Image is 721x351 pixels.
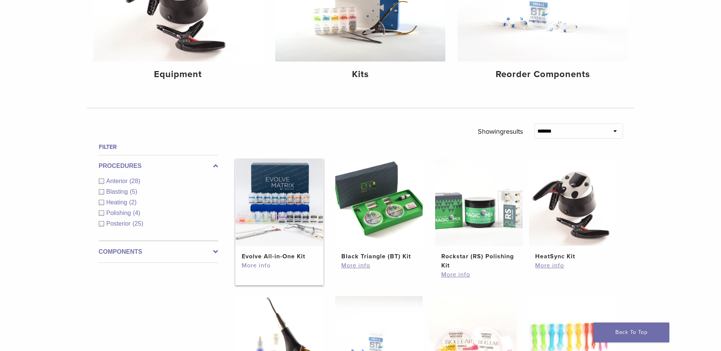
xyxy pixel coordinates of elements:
span: Posterior [106,220,133,227]
h2: Evolve All-in-One Kit [242,252,317,261]
span: (28) [130,178,140,184]
h4: Filter [99,142,218,152]
a: Evolve All-in-One KitEvolve All-in-One Kit [235,158,324,261]
span: Anterior [106,178,130,184]
p: Showing results [478,123,523,139]
span: (2) [129,199,137,206]
a: Back To Top [593,323,669,342]
span: Heating [106,199,129,206]
a: More info [341,261,417,270]
span: (4) [133,210,140,216]
h4: Reorder Components [464,68,622,81]
a: Rockstar (RS) Polishing KitRockstar (RS) Polishing Kit [435,158,523,270]
a: More info [535,261,610,270]
a: More info [242,261,317,270]
img: Black Triangle (BT) Kit [335,158,423,246]
label: Procedures [99,161,218,171]
h2: Black Triangle (BT) Kit [341,252,417,261]
a: Black Triangle (BT) KitBlack Triangle (BT) Kit [335,158,423,261]
label: Components [99,247,218,256]
span: (5) [130,188,137,195]
a: HeatSync KitHeatSync Kit [529,158,617,261]
span: Polishing [106,210,133,216]
a: More info [441,270,517,279]
h2: HeatSync Kit [535,252,610,261]
img: Rockstar (RS) Polishing Kit [435,158,523,246]
h4: Kits [281,68,439,81]
span: (25) [133,220,143,227]
span: Blasting [106,188,130,195]
img: Evolve All-in-One Kit [236,158,323,246]
h2: Rockstar (RS) Polishing Kit [441,252,517,270]
img: HeatSync Kit [529,158,616,246]
h4: Equipment [99,68,257,81]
